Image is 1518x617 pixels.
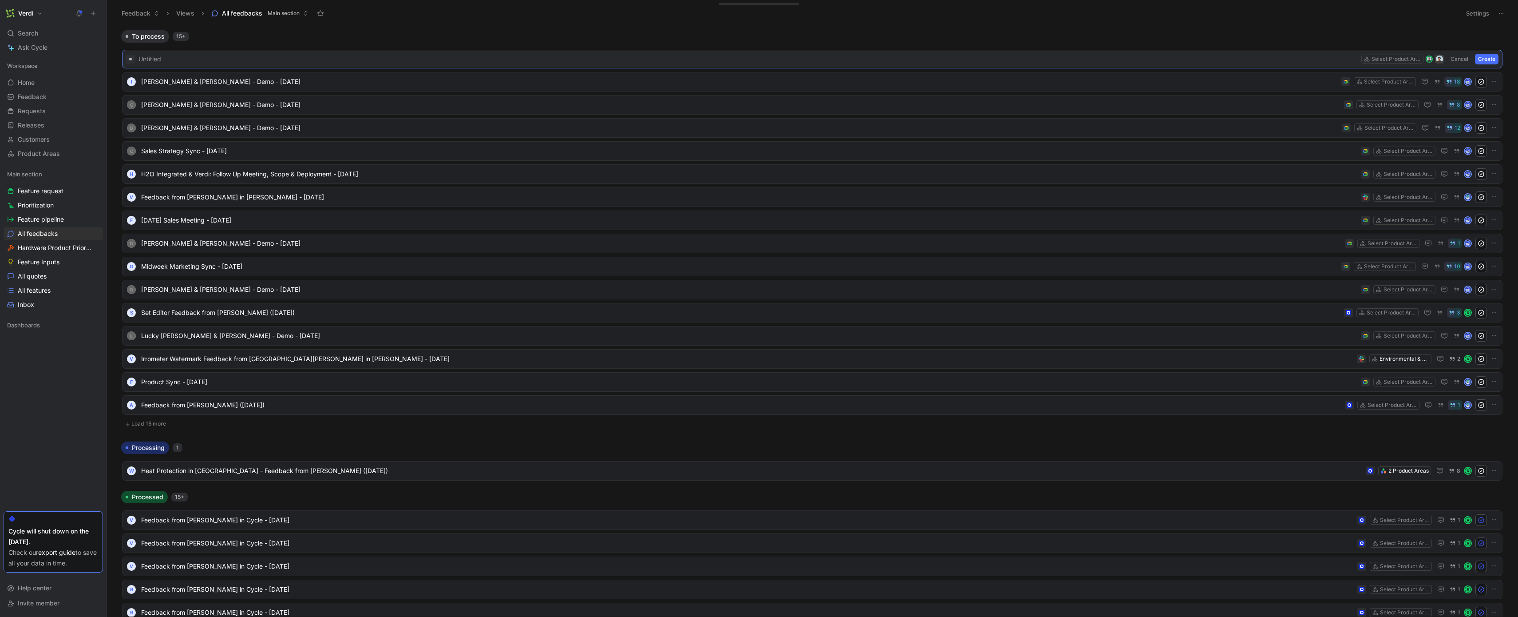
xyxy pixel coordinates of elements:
[4,184,103,198] a: Feature request
[4,133,103,146] a: Customers
[141,561,1354,572] span: Feedback from [PERSON_NAME] in Cycle - [DATE]
[118,442,1507,484] div: Processing1
[4,41,103,54] a: Ask Cycle
[122,211,1502,230] a: F[DATE] Sales Meeting - [DATE]Select Product Areasavatar
[1384,170,1433,179] div: Select Product Areas
[4,213,103,226] a: Feature pipeline
[121,30,169,43] button: To process
[1465,148,1471,154] img: avatar
[7,170,42,179] span: Main section
[4,597,103,610] div: Invite member
[1465,102,1471,108] img: avatar
[127,539,136,548] div: V
[1465,540,1471,546] div: R
[171,493,188,502] div: 15+
[127,123,136,132] div: B
[1447,466,1462,476] button: 8
[127,77,136,86] div: I
[141,307,1340,318] span: Set Editor Feedback from [PERSON_NAME] ([DATE])
[127,516,136,525] div: V
[1455,125,1460,131] span: 12
[4,27,103,40] div: Search
[1465,586,1471,593] div: R
[1458,241,1460,246] span: 1
[1465,287,1471,293] img: avatar
[18,300,34,309] span: Inbox
[141,400,1341,410] span: Feedback from [PERSON_NAME] ([DATE])
[1465,468,1471,474] div: R
[1448,400,1462,410] button: 1
[141,284,1357,295] span: [PERSON_NAME] & [PERSON_NAME] - Demo - [DATE]
[4,167,103,311] div: Main sectionFeature requestPrioritizationFeature pipelineAll feedbacksHardware Product Prioritiza...
[141,584,1354,595] span: Feedback from [PERSON_NAME] in Cycle - [DATE]
[1458,541,1460,546] span: 1
[132,493,163,502] span: Processed
[1384,216,1433,225] div: Select Product Areas
[122,234,1502,253] a: d[PERSON_NAME] & [PERSON_NAME] - Demo - [DATE]Select Product Areas1avatar
[1364,77,1414,86] div: Select Product Areas
[122,557,1502,576] a: VFeedback from [PERSON_NAME] in Cycle - [DATE]Select Product Areas1R
[1380,585,1430,594] div: Select Product Areas
[1364,262,1414,271] div: Select Product Areas
[172,7,198,20] button: Views
[1368,401,1417,410] div: Select Product Areas
[1465,263,1471,270] img: avatar
[4,270,103,283] a: All quotes
[173,443,182,452] div: 1
[4,90,103,103] a: Feedback
[141,76,1338,87] span: [PERSON_NAME] & [PERSON_NAME] - Demo - [DATE]
[1367,100,1416,109] div: Select Product Areas
[1465,333,1471,339] img: avatar
[4,241,103,255] a: Hardware Product Prioritization
[18,149,60,158] span: Product Areas
[1457,310,1460,315] span: 3
[1384,193,1433,202] div: Select Product Areas
[1465,356,1471,362] div: R
[127,216,136,225] div: F
[1445,123,1462,133] button: 12
[1447,54,1471,64] button: Cancel
[1380,562,1430,571] div: Select Product Areas
[118,7,163,20] button: Feedback
[1458,610,1460,615] span: 1
[1367,308,1416,317] div: Select Product Areas
[1465,171,1471,177] img: avatar
[1372,55,1421,64] div: Select Product Areas
[127,100,136,109] div: C
[18,92,47,101] span: Feedback
[1458,402,1460,408] span: 1
[1457,102,1460,107] span: 8
[1384,147,1433,155] div: Select Product Areas
[7,61,38,70] span: Workspace
[18,42,47,53] span: Ask Cycle
[18,9,33,17] h1: Verdi
[127,147,136,155] div: C
[121,442,169,454] button: Processing
[127,378,136,386] div: F
[127,170,136,179] div: H
[4,255,103,269] a: Feature Inputs
[4,76,103,89] a: Home
[18,599,59,607] span: Invite member
[4,147,103,160] a: Product Areas
[18,258,59,267] span: Feature Inputs
[1465,217,1471,223] img: avatar
[4,199,103,212] a: Prioritization
[122,418,1502,429] button: Load 15 more
[18,229,58,238] span: All feedbacks
[1380,539,1430,548] div: Select Product Areas
[1384,285,1433,294] div: Select Product Areas
[122,510,1502,530] a: VFeedback from [PERSON_NAME] in Cycle - [DATE]Select Product Areas1R
[4,59,103,72] div: Workspace
[8,547,98,569] div: Check our to save all your data in time.
[132,32,165,41] span: To process
[122,187,1502,207] a: VFeedback from [PERSON_NAME] in [PERSON_NAME] - [DATE]Select Product Areasavatar
[1436,56,1443,63] img: 6363254753493_b78bf5ab532a712e7d81_192.jpg
[1465,194,1471,200] img: avatar
[1380,608,1430,617] div: Select Product Areas
[18,584,51,592] span: Help center
[1457,356,1460,362] span: 2
[1465,517,1471,523] div: R
[122,349,1502,369] a: VIrrometer Watermark Feedback from [GEOGRAPHIC_DATA][PERSON_NAME] in [PERSON_NAME] - [DATE]Enviro...
[122,118,1502,138] a: B[PERSON_NAME] & [PERSON_NAME] - Demo - [DATE]Select Product Areas12avatar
